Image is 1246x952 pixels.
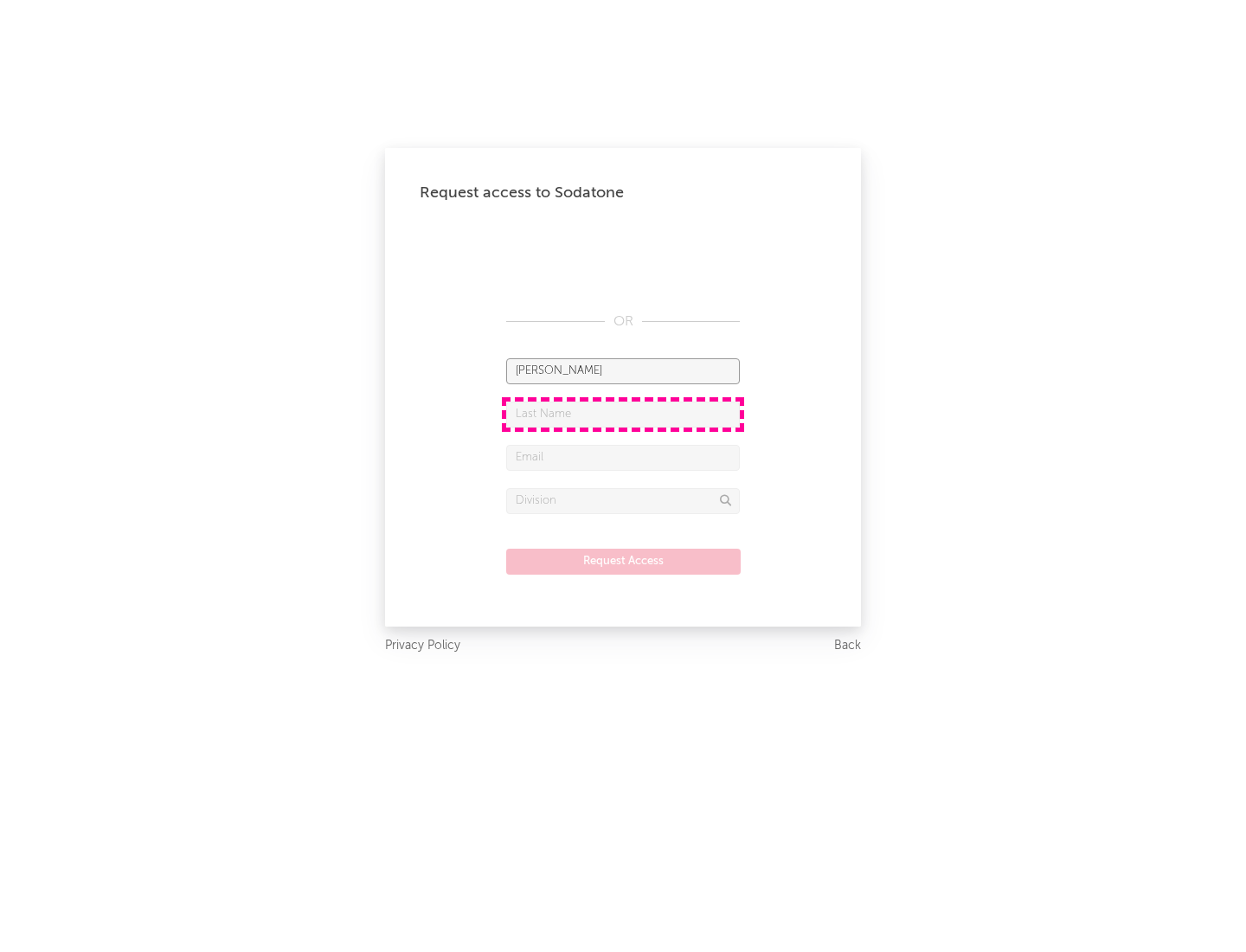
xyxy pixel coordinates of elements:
a: Back [834,635,861,657]
div: Request access to Sodatone [420,183,826,203]
input: First Name [506,358,740,384]
a: Privacy Policy [385,635,460,657]
input: Division [506,488,740,514]
input: Last Name [506,402,740,428]
button: Request Access [506,549,741,575]
div: OR [506,312,740,332]
input: Email [506,445,740,471]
